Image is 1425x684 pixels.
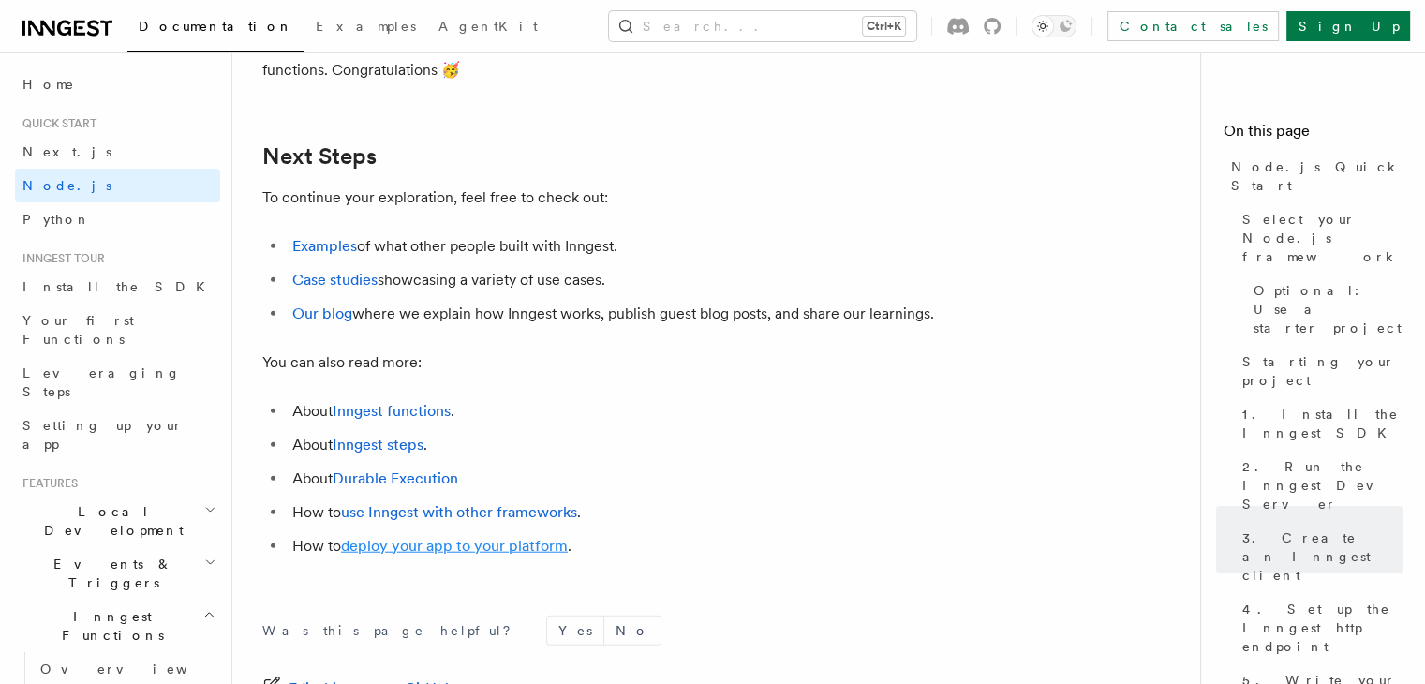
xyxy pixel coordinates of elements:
li: showcasing a variety of use cases. [287,267,1012,293]
span: AgentKit [438,19,538,34]
span: Next.js [22,144,111,159]
a: Examples [304,6,427,51]
span: 3. Create an Inngest client [1242,528,1403,585]
a: Inngest steps [333,436,423,454]
span: Python [22,212,91,227]
a: Python [15,202,220,236]
li: About . [287,432,1012,458]
li: How to . [287,533,1012,559]
a: Case studies [292,271,378,289]
h4: On this page [1224,120,1403,150]
a: Our blog [292,305,352,322]
span: Setting up your app [22,418,184,452]
span: Home [22,75,75,94]
li: of what other people built with Inngest. [287,233,1012,260]
a: Node.js Quick Start [1224,150,1403,202]
span: Local Development [15,502,204,540]
button: Inngest Functions [15,600,220,652]
button: Local Development [15,495,220,547]
a: Next Steps [262,143,377,170]
span: Node.js Quick Start [1231,157,1403,195]
span: Leveraging Steps [22,365,181,399]
button: Events & Triggers [15,547,220,600]
li: About [287,466,1012,492]
span: Features [15,476,78,491]
span: Examples [316,19,416,34]
p: You can also read more: [262,349,1012,376]
a: Optional: Use a starter project [1246,274,1403,345]
button: Yes [547,617,603,645]
span: Quick start [15,116,96,131]
kbd: Ctrl+K [863,17,905,36]
span: Starting your project [1242,352,1403,390]
button: Search...Ctrl+K [609,11,916,41]
a: Home [15,67,220,101]
a: AgentKit [427,6,549,51]
p: To continue your exploration, feel free to check out: [262,185,1012,211]
a: Your first Functions [15,304,220,356]
a: 2. Run the Inngest Dev Server [1235,450,1403,521]
span: 2. Run the Inngest Dev Server [1242,457,1403,513]
a: 3. Create an Inngest client [1235,521,1403,592]
span: 1. Install the Inngest SDK [1242,405,1403,442]
a: Select your Node.js framework [1235,202,1403,274]
span: Optional: Use a starter project [1254,281,1403,337]
a: Documentation [127,6,304,52]
a: 4. Set up the Inngest http endpoint [1235,592,1403,663]
p: And - that's it! You now have learned how to create Inngest functions and you have sent events to... [262,31,1012,83]
a: Durable Execution [333,469,458,487]
a: Setting up your app [15,409,220,461]
button: Toggle dark mode [1032,15,1076,37]
a: 1. Install the Inngest SDK [1235,397,1403,450]
span: Documentation [139,19,293,34]
span: Select your Node.js framework [1242,210,1403,266]
span: Install the SDK [22,279,216,294]
a: use Inngest with other frameworks [341,503,577,521]
a: Inngest functions [333,402,451,420]
a: Examples [292,237,357,255]
p: Was this page helpful? [262,621,524,640]
span: Inngest Functions [15,607,202,645]
a: Starting your project [1235,345,1403,397]
a: Sign Up [1286,11,1410,41]
span: 4. Set up the Inngest http endpoint [1242,600,1403,656]
li: About . [287,398,1012,424]
a: deploy your app to your platform [341,537,568,555]
span: Events & Triggers [15,555,204,592]
li: How to . [287,499,1012,526]
a: Leveraging Steps [15,356,220,409]
span: Inngest tour [15,251,105,266]
a: Install the SDK [15,270,220,304]
span: Node.js [22,178,111,193]
a: Contact sales [1107,11,1279,41]
li: where we explain how Inngest works, publish guest blog posts, and share our learnings. [287,301,1012,327]
button: No [604,617,661,645]
span: Overview [40,662,233,677]
a: Node.js [15,169,220,202]
a: Next.js [15,135,220,169]
span: Your first Functions [22,313,134,347]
